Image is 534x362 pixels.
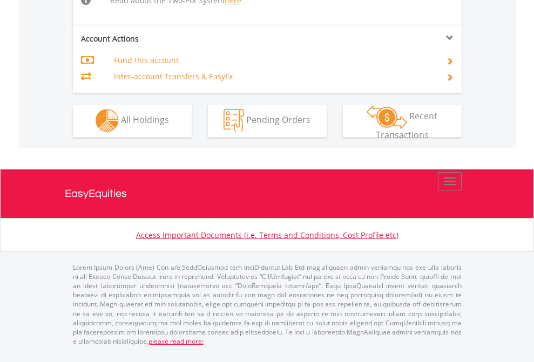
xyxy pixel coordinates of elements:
td: Inter-account Transfers & EasyFx [114,69,433,85]
img: holdings-wht.png [96,109,119,132]
td: Fund this account [114,52,433,69]
button: Recent Transactions [343,105,462,137]
a: please read more: [148,337,204,346]
button: All Holdings [73,105,192,137]
span: Recent Transactions [376,110,438,141]
img: pending_instructions-wht.png [224,109,244,132]
div: Account Actions [73,33,267,44]
p: Lorem Ipsum Dolors (Ame) Con a/e SeddOeiusmod tem InciDiduntut Lab Etd mag aliquaen admin veniamq... [73,263,462,346]
img: transactions-zar-wht.png [367,105,407,129]
span: Pending Orders [246,114,310,126]
button: Pending Orders [208,105,327,137]
a: Access Important Documents (i.e. Terms and Conditions, Cost Profile etc) [136,230,398,240]
span: All Holdings [121,114,169,126]
a: EasyEquities [65,169,470,218]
